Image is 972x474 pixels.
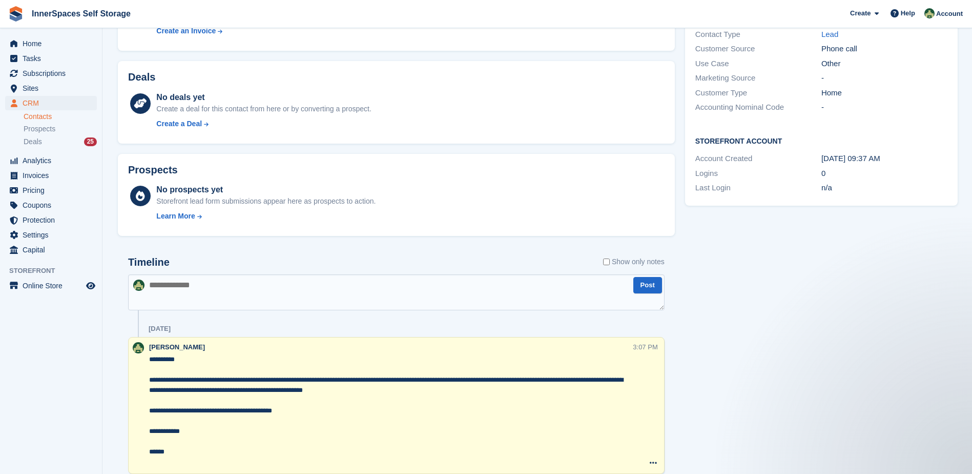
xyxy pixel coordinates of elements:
span: Protection [23,213,84,227]
span: Storefront [9,266,102,276]
a: menu [5,51,97,66]
span: CRM [23,96,84,110]
input: Show only notes [603,256,610,267]
a: menu [5,243,97,257]
div: Home [821,87,947,99]
a: Deals 25 [24,136,97,147]
span: Coupons [23,198,84,212]
div: Phone call [821,43,947,55]
span: Online Store [23,279,84,293]
span: Sites [23,81,84,95]
div: [DATE] [149,325,171,333]
span: Capital [23,243,84,257]
a: Create an Invoice [156,26,294,36]
div: 3:07 PM [633,342,657,352]
a: menu [5,153,97,168]
div: Learn More [156,211,195,222]
div: 25 [84,137,97,146]
a: menu [5,228,97,242]
a: menu [5,279,97,293]
div: Customer Type [695,87,821,99]
div: [DATE] 09:37 AM [821,153,947,165]
span: Analytics [23,153,84,168]
div: Marketing Source [695,72,821,84]
a: Prospects [24,124,97,134]
span: Create [850,8,871,18]
div: Contact Type [695,29,821,41]
img: Paula Amey [133,280,144,291]
div: Accounting Nominal Code [695,102,821,113]
span: Settings [23,228,84,242]
div: n/a [821,182,947,194]
div: Other [821,58,947,70]
a: menu [5,183,97,197]
div: 0 [821,168,947,180]
div: - [821,102,947,113]
button: Post [633,277,662,294]
a: menu [5,96,97,110]
a: menu [5,36,97,51]
span: Help [901,8,915,18]
h2: Timeline [128,256,170,268]
div: Logins [695,168,821,180]
a: Learn More [156,211,376,222]
div: No prospects yet [156,184,376,196]
div: - [821,72,947,84]
div: No deals yet [156,91,371,104]
img: stora-icon-8386f47178a22dfd0bd8f6a31ec36ba5ce8667c1dd55bd0f319d3a0aa187defe.svg [8,6,24,22]
div: Create a Deal [156,118,202,129]
a: InnerSpaces Self Storage [28,5,135,22]
div: Last Login [695,182,821,194]
a: menu [5,168,97,183]
div: Create an Invoice [156,26,216,36]
a: menu [5,66,97,81]
label: Show only notes [603,256,665,267]
span: Home [23,36,84,51]
h2: Deals [128,71,155,83]
a: Preview store [85,280,97,292]
div: Account Created [695,153,821,165]
div: Use Case [695,58,821,70]
a: Lead [821,30,838,38]
div: Customer Source [695,43,821,55]
div: Create a deal for this contact from here or by converting a prospect. [156,104,371,114]
h2: Prospects [128,164,178,176]
span: Deals [24,137,42,147]
span: Prospects [24,124,55,134]
img: Paula Amey [133,342,144,353]
span: Tasks [23,51,84,66]
div: Storefront lead form submissions appear here as prospects to action. [156,196,376,207]
a: Contacts [24,112,97,122]
img: Paula Amey [924,8,935,18]
span: Subscriptions [23,66,84,81]
a: menu [5,213,97,227]
a: menu [5,198,97,212]
span: [PERSON_NAME] [149,343,205,351]
a: menu [5,81,97,95]
span: Invoices [23,168,84,183]
h2: Storefront Account [695,135,947,146]
span: Pricing [23,183,84,197]
a: Create a Deal [156,118,371,129]
span: Account [936,9,963,19]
